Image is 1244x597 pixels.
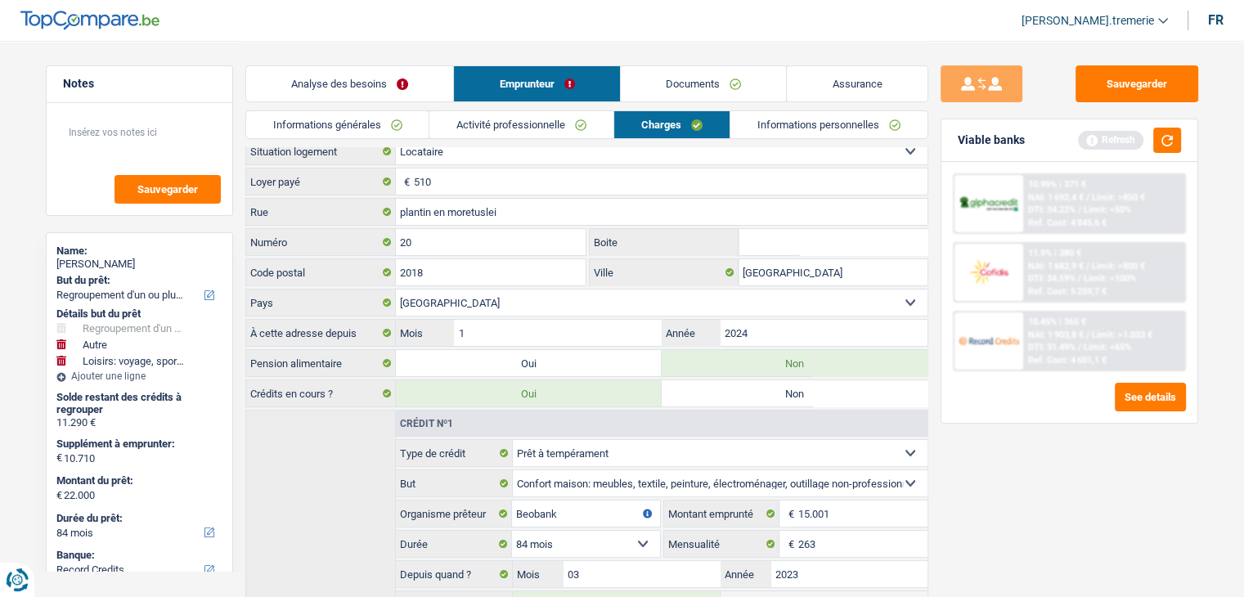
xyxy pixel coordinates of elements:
span: € [779,500,797,527]
a: Emprunteur [454,66,620,101]
label: Mois [513,561,564,587]
img: Cofidis [959,257,1019,287]
label: Pension alimentaire [246,350,396,376]
a: [PERSON_NAME].tremerie [1008,7,1168,34]
span: / [1086,192,1089,203]
label: Pays [246,290,396,316]
span: / [1086,330,1089,340]
span: [PERSON_NAME].tremerie [1022,14,1154,28]
a: Activité professionnelle [429,111,613,138]
a: Analyse des besoins [246,66,454,101]
label: Année [721,561,771,587]
input: MM [564,561,720,587]
label: À cette adresse depuis [246,320,396,346]
div: Ref. Cost: 4 845,6 € [1028,218,1107,228]
label: Année [662,320,720,346]
label: Oui [396,350,662,376]
span: € [56,451,62,465]
span: Limit: >800 € [1092,261,1145,272]
span: Sauvegarder [137,184,198,195]
label: Numéro [246,229,396,255]
label: Oui [396,380,662,406]
img: AlphaCredit [959,195,1019,213]
a: Documents [621,66,787,101]
label: Rue [246,199,396,225]
div: Ref. Cost: 4 601,1 € [1028,355,1107,366]
label: Type de crédit [396,440,513,466]
label: Loyer payé [246,168,396,195]
label: Mensualité [664,531,780,557]
span: Limit: >1.033 € [1092,330,1152,340]
div: fr [1208,12,1224,28]
label: Supplément à emprunter: [56,438,219,451]
label: Boite [590,229,739,255]
span: NAI: 1 903,8 € [1028,330,1084,340]
img: TopCompare Logo [20,11,159,30]
img: Record Credits [959,325,1019,356]
span: NAI: 1 682,9 € [1028,261,1084,272]
span: Limit: <100% [1084,273,1136,284]
label: Code postal [246,259,396,285]
label: But du prêt: [56,274,219,287]
span: Limit: <50% [1084,204,1131,215]
div: 10.99% | 371 € [1028,179,1086,190]
span: DTI: 34.59% [1028,273,1076,284]
div: 10.45% | 365 € [1028,316,1086,327]
div: 11.9% | 380 € [1028,248,1081,258]
button: Sauvegarder [1076,65,1198,102]
button: See details [1115,383,1186,411]
a: Assurance [787,66,927,101]
label: Montant du prêt: [56,474,219,487]
label: Depuis quand ? [396,561,513,587]
a: Informations personnelles [730,111,927,138]
div: 11.290 € [56,416,222,429]
div: Solde restant des crédits à regrouper [56,391,222,416]
label: Organisme prêteur [396,500,512,527]
div: [PERSON_NAME] [56,258,222,271]
span: / [1078,342,1081,352]
label: Durée du prêt: [56,512,219,525]
div: Refresh [1078,131,1143,149]
input: MM [454,320,661,346]
h5: Notes [63,77,216,91]
button: Sauvegarder [115,175,221,204]
label: Situation logement [246,138,396,164]
div: Viable banks [958,133,1025,147]
span: € [396,168,414,195]
span: DTI: 34.22% [1028,204,1076,215]
label: Mois [396,320,454,346]
span: / [1078,273,1081,284]
input: AAAA [771,561,927,587]
label: Ville [590,259,739,285]
span: NAI: 1 692,4 € [1028,192,1084,203]
span: € [56,489,62,502]
label: Banque: [56,549,219,562]
span: Limit: <65% [1084,342,1131,352]
label: Non [662,380,927,406]
span: / [1078,204,1081,215]
span: DTI: 31.49% [1028,342,1076,352]
a: Charges [614,111,730,138]
div: Ref. Cost: 5 259,7 € [1028,286,1107,297]
div: Ajouter une ligne [56,370,222,382]
input: AAAA [720,320,927,346]
label: But [396,470,513,496]
label: Montant emprunté [664,500,780,527]
span: / [1086,261,1089,272]
label: Durée [396,531,512,557]
div: Name: [56,245,222,258]
label: Crédits en cours ? [246,380,396,406]
label: Non [662,350,927,376]
span: € [779,531,797,557]
span: Limit: >850 € [1092,192,1145,203]
div: Détails but du prêt [56,307,222,321]
a: Informations générales [246,111,429,138]
div: Crédit nº1 [396,419,457,429]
